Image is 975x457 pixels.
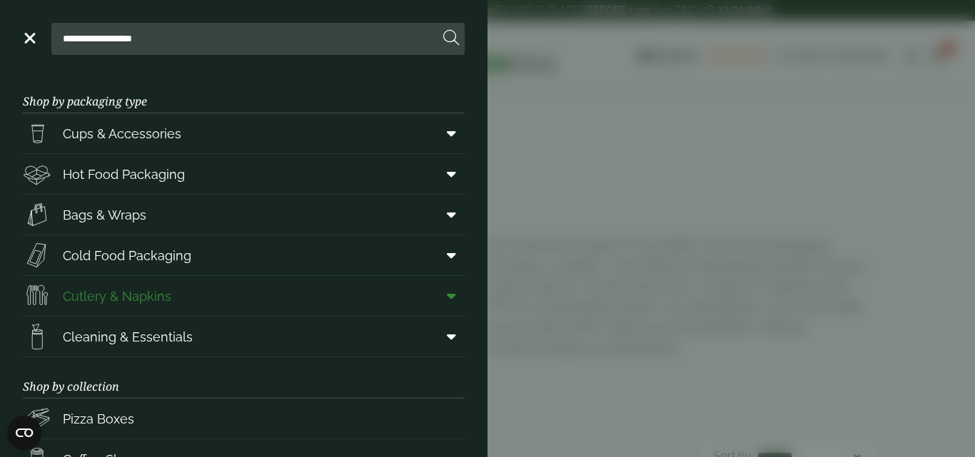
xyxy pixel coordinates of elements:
span: Cold Food Packaging [63,246,191,265]
span: Cups & Accessories [63,124,181,143]
img: Deli_box.svg [23,160,51,188]
h3: Shop by collection [23,357,465,399]
span: Pizza Boxes [63,409,134,428]
img: Paper_carriers.svg [23,200,51,229]
h3: Shop by packaging type [23,72,465,113]
img: Pizza_boxes.svg [23,404,51,433]
a: Cleaning & Essentials [23,317,465,356]
a: Pizza Boxes [23,399,465,438]
img: Sandwich_box.svg [23,241,51,269]
a: Hot Food Packaging [23,154,465,194]
span: Cleaning & Essentials [63,327,193,346]
span: Hot Food Packaging [63,165,185,184]
a: Cups & Accessories [23,113,465,153]
span: Bags & Wraps [63,205,146,225]
a: Cold Food Packaging [23,235,465,275]
button: Open CMP widget [7,416,41,450]
img: PintNhalf_cup.svg [23,119,51,148]
img: Cutlery.svg [23,282,51,310]
span: Cutlery & Napkins [63,287,171,306]
a: Bags & Wraps [23,195,465,235]
a: Cutlery & Napkins [23,276,465,316]
img: open-wipe.svg [23,322,51,351]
